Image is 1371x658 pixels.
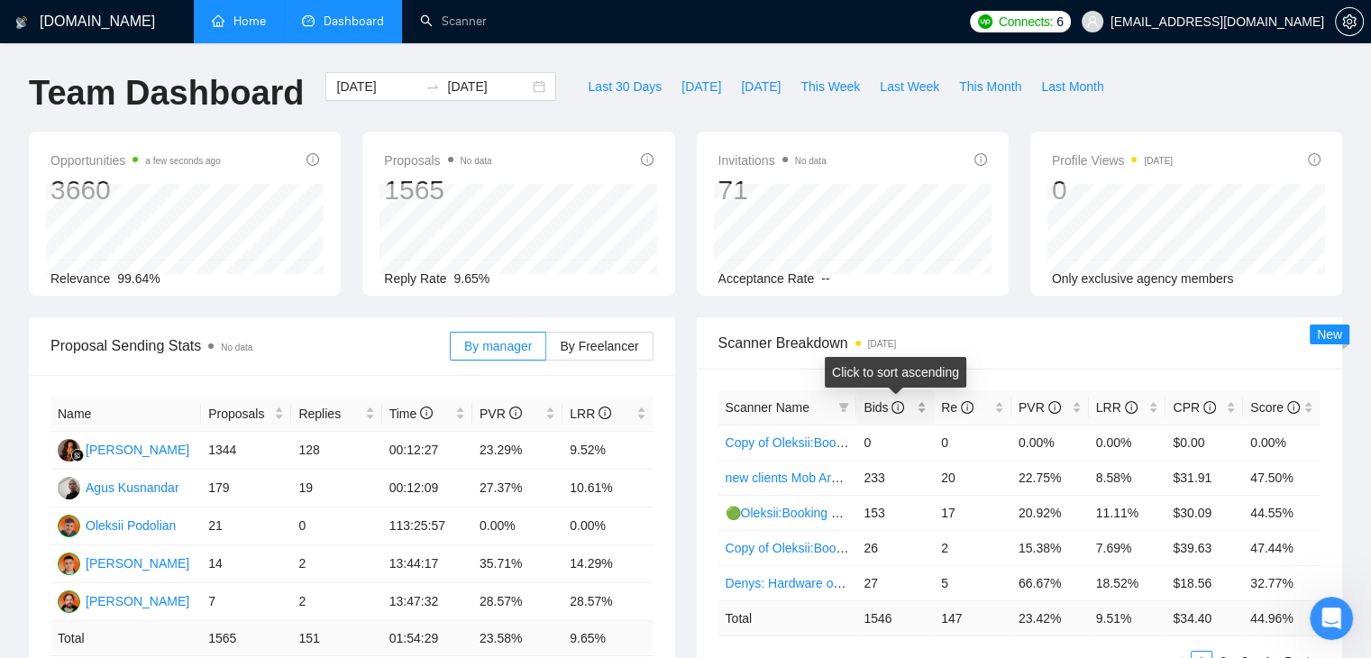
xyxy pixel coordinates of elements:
[50,173,221,207] div: 3660
[1089,530,1166,565] td: 7.69%
[83,405,278,441] button: Send us a message
[835,394,853,421] span: filter
[389,407,433,421] span: Time
[1052,150,1173,171] span: Profile Views
[978,14,992,29] img: upwork-logo.png
[934,460,1011,495] td: 20
[562,583,653,621] td: 28.57%
[941,400,973,415] span: Re
[201,621,291,656] td: 1565
[472,545,562,583] td: 35.71%
[420,407,433,419] span: info-circle
[425,79,440,94] span: swap-right
[562,507,653,545] td: 0.00%
[257,415,307,434] div: • [DATE]
[821,271,829,286] span: --
[856,600,934,635] td: 1546
[257,215,307,233] div: • [DATE]
[1165,565,1243,600] td: $18.56
[1052,271,1234,286] span: Only exclusive agency members
[741,77,781,96] span: [DATE]
[291,621,381,656] td: 151
[1165,600,1243,635] td: $ 34.40
[336,77,418,96] input: Start date
[120,492,240,564] button: Messages
[291,397,381,432] th: Replies
[86,516,176,535] div: Oleksii Podolian
[1243,425,1321,460] td: 0.00%
[382,621,472,656] td: 01:54:29
[464,339,532,353] span: By manager
[1165,460,1243,495] td: $31.91
[588,77,662,96] span: Last 30 Days
[838,402,849,413] span: filter
[825,357,966,388] div: Click to sort ascending
[726,576,1101,590] a: Denys: Hardware open question revised 30/08 ([PERSON_NAME])
[795,156,827,166] span: No data
[1089,495,1166,530] td: 11.11%
[71,449,84,462] img: gigradar-bm.png
[934,530,1011,565] td: 2
[999,12,1053,32] span: Connects:
[570,407,611,421] span: LRR
[58,515,80,537] img: OP
[1089,600,1166,635] td: 9.51 %
[1048,401,1061,414] span: info-circle
[257,481,307,500] div: • [DATE]
[472,432,562,470] td: 23.29%
[21,196,57,233] img: Profile image for AI Assistant from GigRadar 📡
[1335,7,1364,36] button: setting
[21,463,57,499] img: Profile image for AI Assistant from GigRadar 📡
[1089,425,1166,460] td: 0.00%
[1144,156,1172,166] time: [DATE]
[382,545,472,583] td: 13:44:17
[1287,401,1300,414] span: info-circle
[145,156,220,166] time: a few seconds ago
[302,14,315,27] span: dashboard
[64,281,103,300] div: Mariia
[718,332,1321,354] span: Scanner Breakdown
[50,397,201,432] th: Name
[1310,597,1353,640] iframe: Intercom live chat
[1041,77,1103,96] span: Last Month
[1125,401,1138,414] span: info-circle
[64,148,103,167] div: Mariia
[726,471,890,485] a: new clients Mob Arslan 30/04
[959,77,1021,96] span: This Month
[201,432,291,470] td: 1344
[1308,153,1321,166] span: info-circle
[454,271,490,286] span: 9.65%
[58,555,189,570] a: DO[PERSON_NAME]
[50,271,110,286] span: Relevance
[472,470,562,507] td: 27.37%
[934,495,1011,530] td: 17
[1011,565,1089,600] td: 66.67%
[58,517,176,532] a: OPOleksii Podolian
[718,271,815,286] span: Acceptance Rate
[384,150,491,171] span: Proposals
[58,593,189,608] a: OH[PERSON_NAME]
[472,507,562,545] td: 0.00%
[86,440,189,460] div: [PERSON_NAME]
[58,590,80,613] img: OH
[291,432,381,470] td: 128
[1011,495,1089,530] td: 20.92%
[241,492,361,564] button: Help
[856,495,934,530] td: 153
[58,439,80,462] img: SL
[856,460,934,495] td: 233
[934,565,1011,600] td: 5
[1335,14,1364,29] a: setting
[291,545,381,583] td: 2
[420,14,487,29] a: searchScanner
[641,153,654,166] span: info-circle
[64,481,253,500] div: AI Assistant from GigRadar 📡
[201,583,291,621] td: 7
[212,14,266,29] a: homeHome
[461,156,492,166] span: No data
[221,343,252,352] span: No data
[382,583,472,621] td: 13:47:32
[64,398,648,412] span: You're welcome! If you have any more questions or need further assistance, feel free to ask.
[880,77,939,96] span: Last Week
[562,545,653,583] td: 14.29%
